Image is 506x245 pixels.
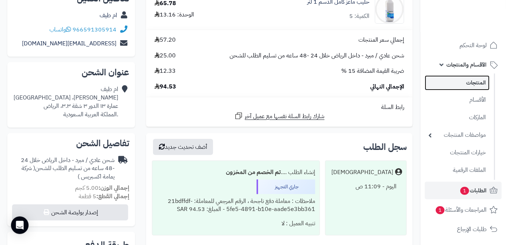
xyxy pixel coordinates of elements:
span: طلبات الإرجاع [457,224,487,234]
a: الطلبات1 [425,182,502,199]
div: رابط السلة [149,103,410,112]
a: المنتجات [425,75,490,90]
strong: إجمالي القطع: [96,192,129,201]
div: [DEMOGRAPHIC_DATA] [331,168,393,177]
img: logo-2.png [456,20,499,36]
span: المراجعات والأسئلة [435,205,487,215]
button: أضف تحديث جديد [153,139,213,155]
a: لوحة التحكم [425,37,502,54]
div: الوحدة: 13.16 [155,11,194,19]
div: الكمية: 5 [349,12,369,20]
div: تنبيه العميل : لا [157,216,315,231]
a: الماركات [425,110,490,125]
a: واتساب [49,25,71,34]
b: تم الخصم من المخزون [226,168,281,177]
strong: إجمالي الوزن: [98,184,129,192]
span: 1 [460,187,469,195]
span: الأقسام والمنتجات [446,60,487,70]
span: الإجمالي النهائي [370,83,404,91]
h2: تفاصيل الشحن [13,139,129,148]
span: 94.53 [155,83,176,91]
a: شارك رابط السلة نفسها مع عميل آخر [234,112,325,121]
small: 5 قطعة [79,192,129,201]
div: ام طيف [PERSON_NAME]، [GEOGRAPHIC_DATA] عمارة ١٣ الدور ٣ شقة ٣.٣، الرياض .المملكة العربية السعودية [14,85,118,118]
div: إنشاء الطلب .... [157,165,315,180]
div: ملاحظات : معاملة دفع ناجحة ، الرقم المرجعي للمعاملة: 21bdffdf-5fe5-4891-b10e-aade5e3bb361 - المبل... [157,194,315,217]
a: الملفات الرقمية [425,162,490,178]
div: اليوم - 11:09 ص [330,180,402,194]
a: [EMAIL_ADDRESS][DOMAIN_NAME] [22,39,116,48]
span: شارك رابط السلة نفسها مع عميل آخر [245,112,325,121]
div: Open Intercom Messenger [11,216,29,234]
span: 25.00 [155,52,176,60]
button: إصدار بوليصة الشحن [12,204,128,220]
a: المراجعات والأسئلة1 [425,201,502,219]
a: مواصفات المنتجات [425,127,490,143]
a: الأقسام [425,92,490,108]
div: شحن عادي / مبرد - داخل الرياض خلال 24 -48 ساعه من تسليم الطلب للشحن [13,156,115,181]
span: ضريبة القيمة المضافة 15 % [341,67,404,75]
small: 5.00 كجم [75,184,129,192]
span: الطلبات [460,185,487,196]
a: 966591305914 [72,25,116,34]
span: 57.20 [155,36,176,44]
a: خيارات المنتجات [425,145,490,161]
span: ( شركة يمامة اكسبريس ) [22,164,115,181]
span: شحن عادي / مبرد - داخل الرياض خلال 24 -48 ساعه من تسليم الطلب للشحن [230,52,404,60]
h2: عنوان الشحن [13,68,129,77]
div: جاري التجهيز [257,180,315,194]
span: 12.33 [155,67,176,75]
h3: سجل الطلب [363,143,407,151]
a: طلبات الإرجاع [425,220,502,238]
span: لوحة التحكم [460,40,487,50]
span: إجمالي سعر المنتجات [358,36,404,44]
span: 1 [436,206,444,214]
a: ام طيف [100,11,117,20]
